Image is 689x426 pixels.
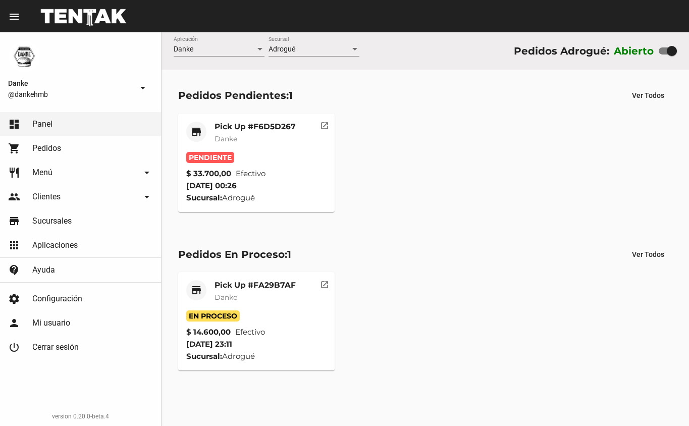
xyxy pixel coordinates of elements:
div: version 0.20.0-beta.4 [8,411,153,421]
iframe: chat widget [647,386,679,416]
span: Aplicaciones [32,240,78,250]
mat-icon: store [190,126,202,138]
label: Abierto [614,43,654,59]
span: Danke [174,45,193,53]
span: Ver Todos [632,91,664,99]
span: Pedidos [32,143,61,153]
mat-icon: settings [8,293,20,305]
span: Cerrar sesión [32,342,79,352]
span: @dankehmb [8,89,133,99]
mat-icon: store [8,215,20,227]
mat-icon: arrow_drop_down [137,82,149,94]
mat-icon: restaurant [8,167,20,179]
span: 1 [287,248,291,260]
div: Adrogué [186,192,327,204]
strong: Sucursal: [186,351,222,361]
mat-icon: power_settings_new [8,341,20,353]
span: Efectivo [235,326,265,338]
mat-icon: apps [8,239,20,251]
span: Pendiente [186,152,234,163]
div: Pedidos Adrogué: [514,43,609,59]
mat-icon: people [8,191,20,203]
span: Danke [8,77,133,89]
span: [DATE] 00:26 [186,181,237,190]
strong: $ 14.600,00 [186,326,231,338]
mat-icon: menu [8,11,20,23]
div: Adrogué [186,350,327,362]
mat-card-title: Pick Up #F6D5D267 [215,122,296,132]
span: Panel [32,119,52,129]
img: 1d4517d0-56da-456b-81f5-6111ccf01445.png [8,40,40,73]
mat-icon: arrow_drop_down [141,191,153,203]
mat-icon: person [8,317,20,329]
mat-icon: arrow_drop_down [141,167,153,179]
span: Sucursales [32,216,72,226]
span: Configuración [32,294,82,304]
span: [DATE] 23:11 [186,339,232,349]
span: Clientes [32,192,61,202]
span: Mi usuario [32,318,70,328]
strong: Sucursal: [186,193,222,202]
mat-icon: open_in_new [320,279,329,288]
div: Pedidos En Proceso: [178,246,291,262]
mat-icon: shopping_cart [8,142,20,154]
mat-icon: open_in_new [320,120,329,129]
span: 1 [289,89,293,101]
span: Menú [32,168,52,178]
div: Pedidos Pendientes: [178,87,293,103]
button: Ver Todos [624,86,672,104]
mat-icon: store [190,284,202,296]
button: Ver Todos [624,245,672,263]
mat-icon: contact_support [8,264,20,276]
span: Ayuda [32,265,55,275]
mat-icon: dashboard [8,118,20,130]
span: En Proceso [186,310,240,322]
strong: $ 33.700,00 [186,168,231,180]
mat-card-title: Pick Up #FA29B7AF [215,280,296,290]
span: Danke [215,293,237,302]
span: Danke [215,134,237,143]
span: Ver Todos [632,250,664,258]
span: Adrogué [269,45,295,53]
span: Efectivo [236,168,266,180]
